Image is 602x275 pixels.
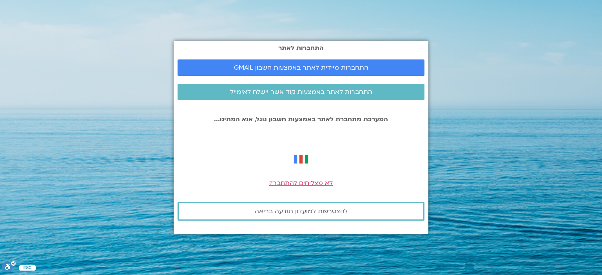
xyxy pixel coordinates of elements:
span: להצטרפות למועדון תודעה בריאה [255,208,348,215]
a: לא מצליחים להתחבר? [269,179,333,187]
span: התחברות לאתר באמצעות קוד אשר יישלח לאימייל [230,88,372,95]
p: המערכת מתחברת לאתר באמצעות חשבון גוגל, אנא המתינו... [178,116,424,123]
span: התחברות מיידית לאתר באמצעות חשבון GMAIL [234,64,368,71]
h2: התחברות לאתר [178,45,424,52]
a: התחברות מיידית לאתר באמצעות חשבון GMAIL [178,59,424,76]
a: התחברות לאתר באמצעות קוד אשר יישלח לאימייל [178,84,424,100]
a: להצטרפות למועדון תודעה בריאה [178,202,424,221]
